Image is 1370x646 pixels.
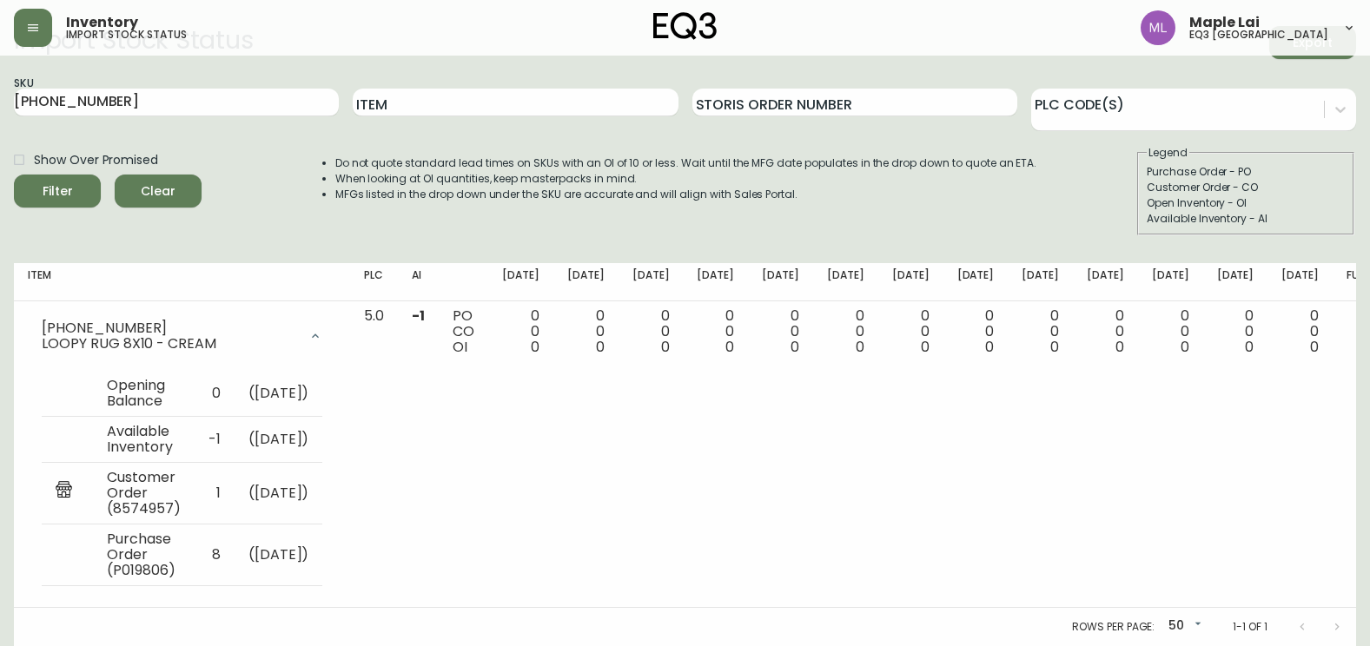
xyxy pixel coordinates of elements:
[488,263,553,301] th: [DATE]
[1245,337,1254,357] span: 0
[235,462,323,524] td: ( [DATE] )
[1072,619,1155,635] p: Rows per page:
[93,462,195,524] td: Customer Order (8574957)
[1147,180,1345,195] div: Customer Order - CO
[502,308,539,355] div: 0 0
[1281,308,1319,355] div: 0 0
[1008,263,1073,301] th: [DATE]
[56,481,72,502] img: retail_report.svg
[921,337,930,357] span: 0
[350,301,398,608] td: 5.0
[1050,337,1059,357] span: 0
[653,12,718,40] img: logo
[878,263,943,301] th: [DATE]
[14,263,350,301] th: Item
[1147,211,1345,227] div: Available Inventory - AI
[827,308,864,355] div: 0 0
[1087,308,1124,355] div: 0 0
[66,30,187,40] h5: import stock status
[115,175,202,208] button: Clear
[985,337,994,357] span: 0
[1310,337,1319,357] span: 0
[661,337,670,357] span: 0
[453,308,474,355] div: PO CO
[28,308,336,364] div: [PHONE_NUMBER]LOOPY RUG 8X10 - CREAM
[683,263,748,301] th: [DATE]
[42,336,298,352] div: LOOPY RUG 8X10 - CREAM
[1181,337,1189,357] span: 0
[1138,263,1203,301] th: [DATE]
[93,416,195,462] td: Available Inventory
[235,371,323,417] td: ( [DATE] )
[453,337,467,357] span: OI
[943,263,1009,301] th: [DATE]
[195,416,235,462] td: -1
[350,263,398,301] th: PLC
[195,371,235,417] td: 0
[235,524,323,585] td: ( [DATE] )
[398,263,439,301] th: AI
[14,175,101,208] button: Filter
[1147,195,1345,211] div: Open Inventory - OI
[42,320,298,336] div: [PHONE_NUMBER]
[632,308,670,355] div: 0 0
[791,337,799,357] span: 0
[813,263,878,301] th: [DATE]
[66,16,138,30] span: Inventory
[1233,619,1267,635] p: 1-1 of 1
[1189,30,1328,40] h5: eq3 [GEOGRAPHIC_DATA]
[567,308,605,355] div: 0 0
[619,263,684,301] th: [DATE]
[93,371,195,417] td: Opening Balance
[596,337,605,357] span: 0
[195,462,235,524] td: 1
[34,151,158,169] span: Show Over Promised
[1141,10,1175,45] img: 61e28cffcf8cc9f4e300d877dd684943
[235,416,323,462] td: ( [DATE] )
[1217,308,1254,355] div: 0 0
[412,306,425,326] span: -1
[957,308,995,355] div: 0 0
[335,155,1037,171] li: Do not quote standard lead times on SKUs with an OI of 10 or less. Wait until the MFG date popula...
[1152,308,1189,355] div: 0 0
[1267,263,1333,301] th: [DATE]
[335,187,1037,202] li: MFGs listed in the drop down under the SKU are accurate and will align with Sales Portal.
[748,263,813,301] th: [DATE]
[553,263,619,301] th: [DATE]
[1073,263,1138,301] th: [DATE]
[762,308,799,355] div: 0 0
[1147,145,1189,161] legend: Legend
[1022,308,1059,355] div: 0 0
[195,524,235,585] td: 8
[892,308,930,355] div: 0 0
[725,337,734,357] span: 0
[335,171,1037,187] li: When looking at OI quantities, keep masterpacks in mind.
[1189,16,1260,30] span: Maple Lai
[129,181,188,202] span: Clear
[1115,337,1124,357] span: 0
[697,308,734,355] div: 0 0
[531,337,539,357] span: 0
[1147,164,1345,180] div: Purchase Order - PO
[43,181,73,202] div: Filter
[93,524,195,585] td: Purchase Order (P019806)
[856,337,864,357] span: 0
[1203,263,1268,301] th: [DATE]
[1162,612,1205,641] div: 50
